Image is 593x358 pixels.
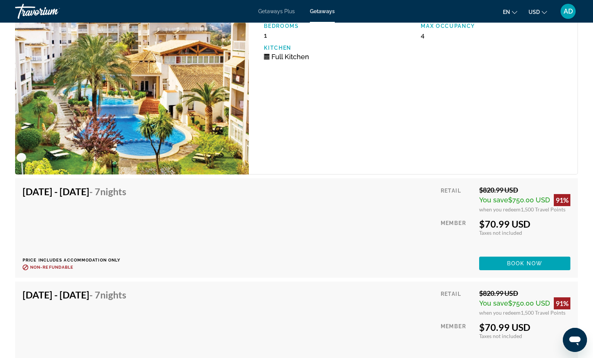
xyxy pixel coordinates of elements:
[23,258,132,263] p: Price includes accommodation only
[479,321,570,333] div: $70.99 USD
[258,8,295,14] a: Getaways Plus
[441,186,473,213] div: Retail
[558,3,578,19] button: User Menu
[23,186,126,197] h4: [DATE] - [DATE]
[479,289,570,297] div: $820.99 USD
[89,186,126,197] span: - 7
[507,260,543,266] span: Book now
[421,31,424,39] span: 4
[271,53,309,61] span: Full Kitchen
[503,6,517,17] button: Change language
[441,289,473,316] div: Retail
[563,328,587,352] iframe: Кнопка запуска окна обмена сообщениями
[479,229,522,236] span: Taxes not included
[100,186,126,197] span: Nights
[479,309,521,316] span: when you redeem
[264,23,413,29] p: Bedrooms
[441,218,473,251] div: Member
[479,186,570,194] div: $820.99 USD
[521,309,565,316] span: 1,500 Travel Points
[100,289,126,300] span: Nights
[479,196,508,204] span: You save
[508,196,550,204] span: $750.00 USD
[529,6,547,17] button: Change currency
[479,206,521,213] span: when you redeem
[479,218,570,229] div: $70.99 USD
[89,289,126,300] span: - 7
[479,333,522,339] span: Taxes not included
[529,9,540,15] span: USD
[479,257,570,270] button: Book now
[554,297,570,309] div: 91%
[264,45,413,51] p: Kitchen
[508,299,550,307] span: $750.00 USD
[564,8,573,15] span: AD
[441,321,473,354] div: Member
[521,206,565,213] span: 1,500 Travel Points
[23,289,126,300] h4: [DATE] - [DATE]
[421,23,570,29] p: Max Occupancy
[479,299,508,307] span: You save
[30,265,74,270] span: Non-refundable
[264,31,267,39] span: 1
[554,194,570,206] div: 91%
[15,2,90,21] a: Travorium
[310,8,335,14] a: Getaways
[503,9,510,15] span: en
